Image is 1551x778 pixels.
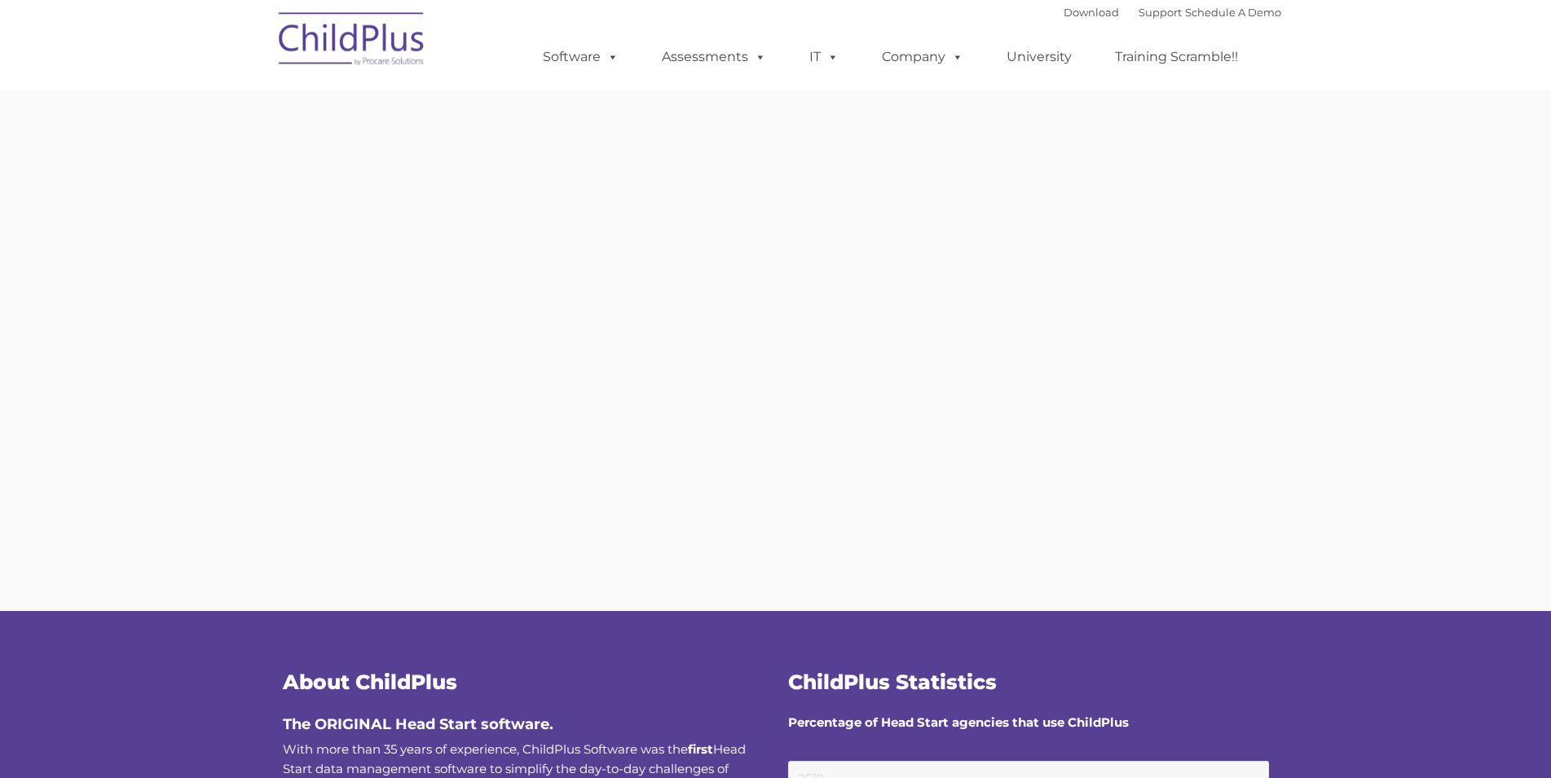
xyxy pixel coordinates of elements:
a: Download [1064,6,1119,19]
strong: Percentage of Head Start agencies that use ChildPlus [788,714,1129,730]
a: Company [866,41,980,73]
a: Schedule A Demo [1185,6,1281,19]
a: University [990,41,1088,73]
a: Software [527,41,635,73]
font: | [1064,6,1281,19]
b: first [688,741,713,757]
a: Training Scramble!! [1099,41,1254,73]
a: Assessments [646,41,782,73]
a: Support [1139,6,1182,19]
a: IT [793,41,855,73]
span: The ORIGINAL Head Start software. [283,715,553,733]
span: About ChildPlus [283,670,457,694]
img: ChildPlus by Procare Solutions [271,1,434,82]
span: ChildPlus Statistics [788,670,997,694]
